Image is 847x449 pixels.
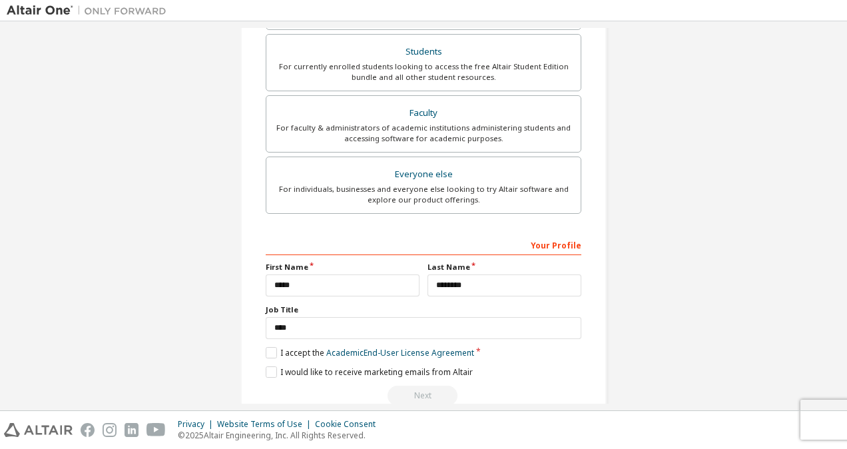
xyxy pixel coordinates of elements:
div: Faculty [274,104,573,123]
div: Website Terms of Use [217,419,315,430]
div: For faculty & administrators of academic institutions administering students and accessing softwa... [274,123,573,144]
div: Cookie Consent [315,419,384,430]
div: Read and acccept EULA to continue [266,386,581,406]
label: Job Title [266,304,581,315]
img: youtube.svg [146,423,166,437]
p: © 2025 Altair Engineering, Inc. All Rights Reserved. [178,430,384,441]
img: Altair One [7,4,173,17]
div: Your Profile [266,234,581,255]
div: Students [274,43,573,61]
div: Privacy [178,419,217,430]
label: First Name [266,262,420,272]
div: Everyone else [274,165,573,184]
div: For individuals, businesses and everyone else looking to try Altair software and explore our prod... [274,184,573,205]
img: facebook.svg [81,423,95,437]
label: I accept the [266,347,474,358]
label: I would like to receive marketing emails from Altair [266,366,473,378]
a: Academic End-User License Agreement [326,347,474,358]
div: For currently enrolled students looking to access the free Altair Student Edition bundle and all ... [274,61,573,83]
img: instagram.svg [103,423,117,437]
label: Last Name [427,262,581,272]
img: altair_logo.svg [4,423,73,437]
img: linkedin.svg [125,423,139,437]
